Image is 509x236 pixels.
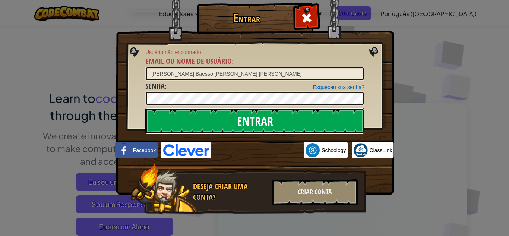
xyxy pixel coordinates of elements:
span: Email ou nome de usuário [145,56,232,66]
span: ClassLink [370,147,392,154]
img: schoology.png [306,143,320,157]
label: : [145,56,234,67]
div: Deseja Criar uma Conta? [193,181,268,202]
span: Facebook [133,147,156,154]
a: Esqueceu sua senha? [313,84,364,90]
iframe: Botão "Fazer login com o Google" [211,142,304,158]
span: Usuário não encontrado [145,48,364,56]
input: Entrar [145,108,364,134]
img: classlink-logo-small.png [354,143,368,157]
span: Schoology [322,147,346,154]
img: clever-logo-blue.png [161,142,211,158]
img: facebook_small.png [117,143,131,157]
h1: Entrar [199,12,294,25]
div: Criar Conta [272,179,358,205]
label: : [145,81,167,92]
span: Senha [145,81,165,91]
